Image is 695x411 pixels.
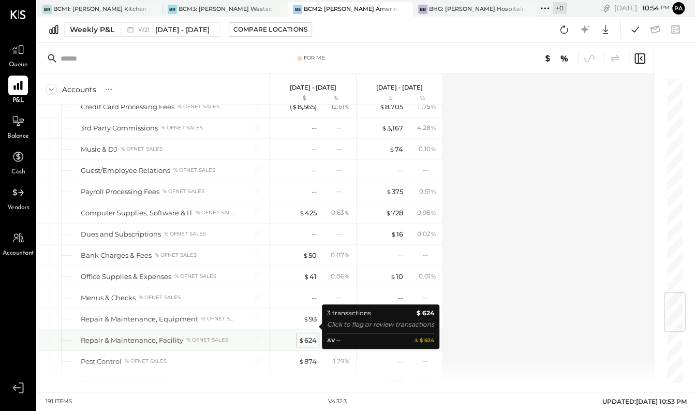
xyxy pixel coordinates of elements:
div: Weekly P&L [70,24,114,35]
a: Cash [1,147,36,177]
div: 0.98 [417,208,436,217]
span: % [431,272,436,280]
span: $ [304,272,309,281]
div: -- [312,293,317,303]
div: -- [312,123,317,133]
div: -- [336,293,350,302]
span: pm [661,4,670,11]
div: % of NET SALES [196,209,235,216]
div: BB [418,5,427,14]
span: [DATE] - [DATE] [155,25,210,35]
span: % [344,102,350,110]
a: Queue [1,40,36,70]
p: [DATE] - [DATE] [376,84,423,91]
div: 0.02 [417,229,436,239]
p: [DATE] - [DATE] [290,84,336,91]
div: Guest/Employee Relations [81,166,170,175]
div: 375 [386,187,403,197]
span: 10 : 54 [639,3,659,13]
div: 0.48 [417,378,436,387]
div: Payroll Processing Fees [81,187,159,197]
span: $ [391,230,396,238]
div: $ [275,94,317,102]
a: Balance [1,111,36,141]
span: Vendors [7,203,29,213]
div: AV -- [327,336,341,345]
div: 3,167 [381,123,403,133]
span: % [344,251,350,259]
div: copy link [601,3,612,13]
span: % [344,208,350,216]
div: Computer Supplies, Software & IT [81,208,193,218]
div: % of NET SALES [178,103,219,110]
div: 11.75 [418,102,436,111]
button: Compare Locations [229,22,312,37]
span: $ [299,357,304,365]
span: $ [386,187,392,196]
span: % [431,187,436,195]
div: 8,705 [379,102,403,112]
span: $ [389,145,395,153]
div: 50 [303,251,317,260]
span: $ [390,272,396,281]
div: -- [423,357,436,365]
div: Click to flag or review transactions [327,319,434,330]
div: 41 [304,272,317,282]
span: $ [386,209,391,217]
div: -- [423,251,436,259]
div: -- [336,123,350,132]
div: BHG: [PERSON_NAME] Hospitality Group, LLC [429,5,523,13]
div: v 4.32.3 [328,398,347,406]
b: $ 624 [417,308,434,318]
b: 𝚫 $ 624 [414,336,434,345]
div: $ [362,94,403,102]
span: $ [292,102,298,111]
div: -- [336,229,350,238]
div: % of NET SALES [125,358,167,365]
span: Balance [7,132,29,141]
div: -- [398,251,403,260]
span: % [431,208,436,216]
div: Music & DJ [81,144,117,154]
div: % of NET SALES [162,188,204,195]
div: 728 [386,208,403,218]
span: $ [387,378,392,387]
div: Office Supplies & Expenses [81,272,171,282]
div: 0.51 [419,187,436,196]
div: 352 [387,378,403,388]
div: 0.07 [331,251,350,260]
span: $ [299,209,305,217]
div: 191 items [46,398,72,406]
button: Pa [672,2,685,14]
div: % of NET SALES [164,230,206,238]
div: -- [423,293,436,302]
div: BCM1: [PERSON_NAME] Kitchen Bar Market [53,5,147,13]
span: UPDATED: [DATE] 10:53 PM [602,398,687,405]
div: 74 [389,144,403,154]
div: % of NET SALES [161,124,203,131]
span: % [431,123,436,131]
div: % of NET SALES [186,336,228,344]
div: -- [312,144,317,154]
div: % of NET SALES [173,167,215,174]
a: Accountant [1,228,36,258]
div: Repair & Maintenance, Facility [81,335,183,345]
span: $ [303,251,308,259]
div: + 0 [553,2,567,14]
span: Accountant [3,249,34,258]
div: Compare Locations [233,25,307,34]
span: $ [381,124,387,132]
span: $ [379,102,385,111]
a: Vendors [1,183,36,213]
div: Menus & Checks [81,293,136,303]
span: % [431,378,436,386]
div: -- [336,166,350,174]
div: 4.28 [417,123,436,133]
div: Pest Control [81,357,122,366]
div: 3 transactions [327,308,371,318]
div: 0.06 [331,272,350,281]
div: -- [398,357,403,366]
div: 3rd Party Commissions [81,123,158,133]
div: BCM2: [PERSON_NAME] American Cooking [304,5,397,13]
div: -- [336,378,350,387]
